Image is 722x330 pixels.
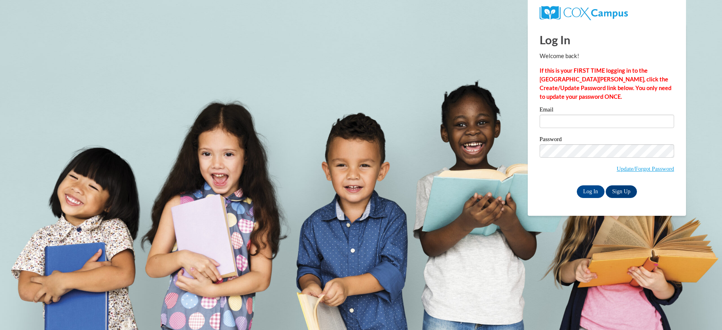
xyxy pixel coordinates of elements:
a: Sign Up [606,185,637,198]
img: COX Campus [540,6,628,20]
input: Log In [577,185,605,198]
a: COX Campus [540,9,628,16]
strong: If this is your FIRST TIME logging in to the [GEOGRAPHIC_DATA][PERSON_NAME], click the Create/Upd... [540,67,671,100]
label: Email [540,107,674,115]
a: Update/Forgot Password [617,166,674,172]
h1: Log In [540,32,674,48]
label: Password [540,136,674,144]
p: Welcome back! [540,52,674,60]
